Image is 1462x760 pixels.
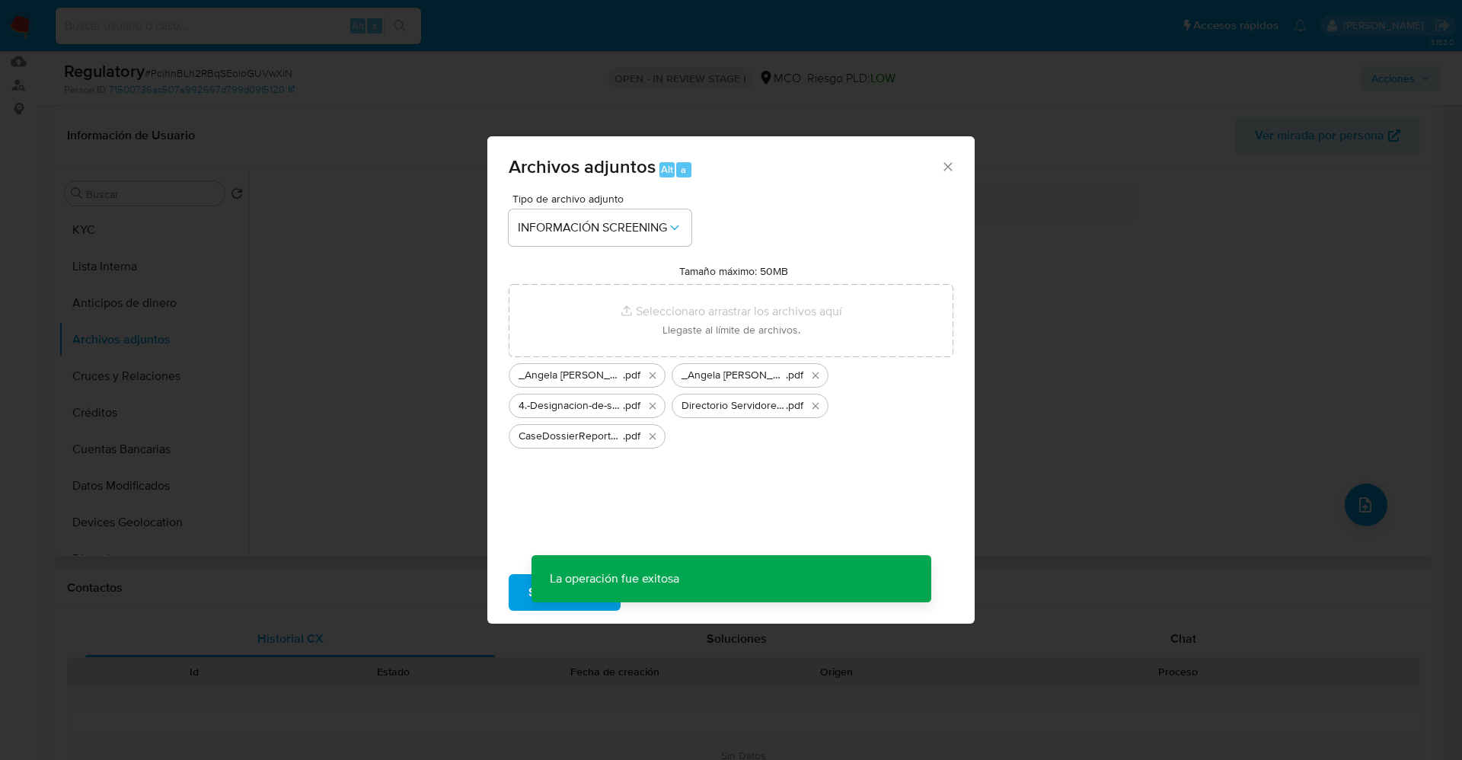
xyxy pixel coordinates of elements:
[509,574,621,611] button: Subir archivo
[940,159,954,173] button: Cerrar
[509,209,691,246] button: INFORMACIÓN SCREENING
[806,366,825,385] button: Eliminar _Angela Patricia Velandia Novoa_ - Buscar con Google.pdf
[679,264,788,278] label: Tamaño máximo: 50MB
[786,398,803,414] span: .pdf
[518,220,667,235] span: INFORMACIÓN SCREENING
[531,555,697,602] p: La operación fue exitosa
[623,398,640,414] span: .pdf
[643,397,662,415] button: Eliminar 4.-Designacion-de-supervisor-convenio-externos-fiscalia.pdf
[681,162,686,177] span: a
[509,357,953,449] ul: Archivos seleccionados
[623,368,640,383] span: .pdf
[519,398,623,414] span: 4.-Designacion-de-supervisor-convenio-externos-fiscalia
[623,429,640,444] span: .pdf
[786,368,803,383] span: .pdf
[512,193,695,204] span: Tipo de archivo adjunto
[682,398,786,414] span: Directorio Servidores Públicos - Detalle HV
[509,153,656,180] span: Archivos adjuntos
[519,368,623,383] span: _Angela [PERSON_NAME] Novoa_ lavado de dinero - Buscar con Google
[519,429,623,444] span: CaseDossierReport_5jb6x37ajj711k3k7ppq3t2v7
[806,397,825,415] button: Eliminar Directorio Servidores Públicos - Detalle HV.pdf
[646,576,696,609] span: Cancelar
[528,576,601,609] span: Subir archivo
[643,366,662,385] button: Eliminar _Angela Patricia Velandia Novoa_ lavado de dinero - Buscar con Google.pdf
[643,427,662,445] button: Eliminar CaseDossierReport_5jb6x37ajj711k3k7ppq3t2v7.pdf
[682,368,786,383] span: _Angela [PERSON_NAME] Novoa_ - Buscar con Google
[661,162,673,177] span: Alt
